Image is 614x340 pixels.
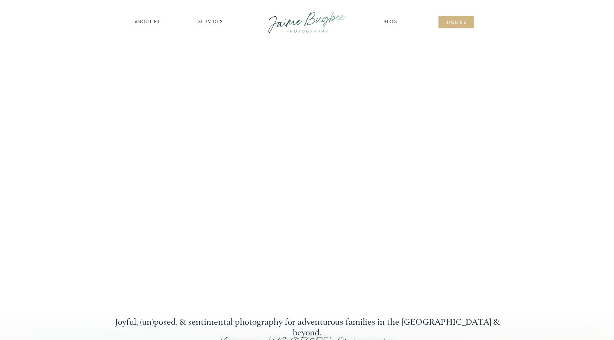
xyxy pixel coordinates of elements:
a: inqUIre [442,20,470,27]
a: about ME [133,19,163,26]
a: SERVICES [190,19,231,26]
h2: Joyful, (un)posed, & sentimental photography for adventurous families in the [GEOGRAPHIC_DATA] & ... [108,317,506,328]
a: Blog [382,19,399,26]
